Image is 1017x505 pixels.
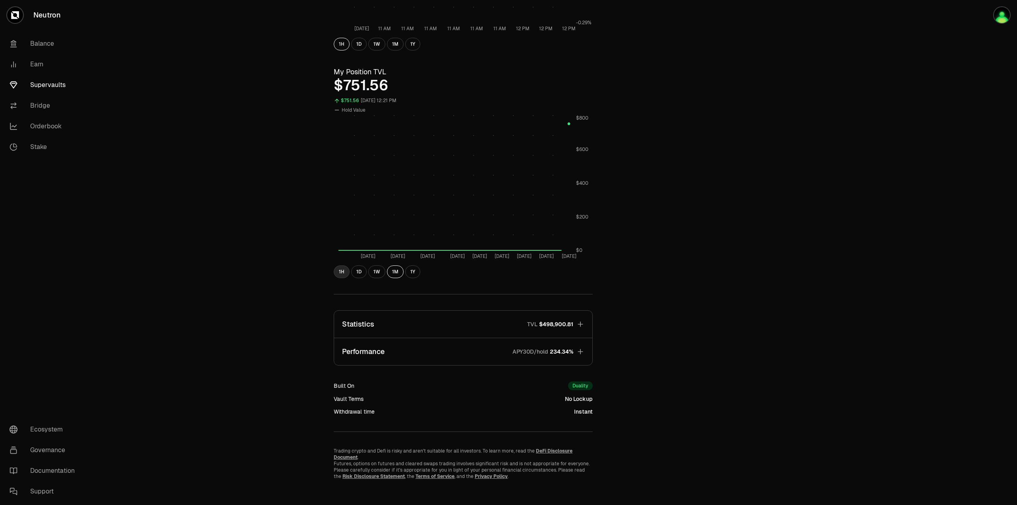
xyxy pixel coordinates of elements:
tspan: [DATE] [361,253,375,259]
tspan: $800 [576,115,588,121]
div: [DATE] 12:21 PM [361,96,396,105]
tspan: $400 [576,180,588,186]
a: Stake [3,137,86,157]
button: 1M [387,265,404,278]
tspan: [DATE] [472,253,487,259]
span: 234.34% [550,348,573,356]
a: Support [3,481,86,502]
span: $498,900.81 [539,320,573,328]
a: Supervaults [3,75,86,95]
tspan: [DATE] [517,253,532,259]
div: Instant [574,408,593,416]
span: Hold Value [342,107,365,113]
p: Futures, options on futures and cleared swaps trading involves significant risk and is not approp... [334,460,593,480]
div: Withdrawal time [334,408,375,416]
button: 1D [351,265,367,278]
h3: My Position TVL [334,66,593,77]
a: Bridge [3,95,86,116]
tspan: $0 [576,247,582,253]
tspan: [DATE] [450,253,465,259]
button: PerformanceAPY30D/hold234.34% [334,338,592,365]
button: 1H [334,38,350,50]
button: 1D [351,38,367,50]
tspan: 12 PM [562,25,576,32]
p: TVL [527,320,538,328]
p: Performance [342,346,385,357]
tspan: [DATE] [539,253,554,259]
button: 1Y [405,38,420,50]
a: Privacy Policy [475,473,508,480]
p: Trading crypto and Defi is risky and aren't suitable for all investors. To learn more, read the . [334,448,593,460]
button: 1Y [405,265,420,278]
a: Balance [3,33,86,54]
div: $751.56 [334,77,593,93]
button: 1H [334,265,350,278]
button: 1W [368,265,385,278]
tspan: $600 [576,146,588,153]
a: Earn [3,54,86,75]
div: Built On [334,382,354,390]
div: Duality [568,381,593,390]
a: Terms of Service [416,473,454,480]
div: $751.56 [341,96,359,105]
tspan: [DATE] [354,25,369,32]
button: StatisticsTVL$498,900.81 [334,311,592,338]
p: APY30D/hold [512,348,548,356]
div: Vault Terms [334,395,363,403]
p: Statistics [342,319,374,330]
tspan: 12 PM [516,25,530,32]
a: Ecosystem [3,419,86,440]
tspan: 12 PM [539,25,553,32]
tspan: [DATE] [562,253,576,259]
a: Orderbook [3,116,86,137]
tspan: [DATE] [495,253,509,259]
tspan: [DATE] [391,253,405,259]
tspan: -0.29% [576,19,592,26]
tspan: 11 AM [447,25,460,32]
tspan: 11 AM [470,25,483,32]
tspan: [DATE] [420,253,435,259]
a: Documentation [3,460,86,481]
tspan: 11 AM [401,25,414,32]
tspan: 11 AM [424,25,437,32]
img: Neutron [994,7,1010,23]
button: 1W [368,38,385,50]
a: Governance [3,440,86,460]
tspan: 11 AM [493,25,506,32]
tspan: 11 AM [378,25,391,32]
a: Risk Disclosure Statement [342,473,405,480]
tspan: $200 [576,214,588,220]
a: DeFi Disclosure Document [334,448,572,460]
button: 1M [387,38,404,50]
div: No Lockup [565,395,593,403]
